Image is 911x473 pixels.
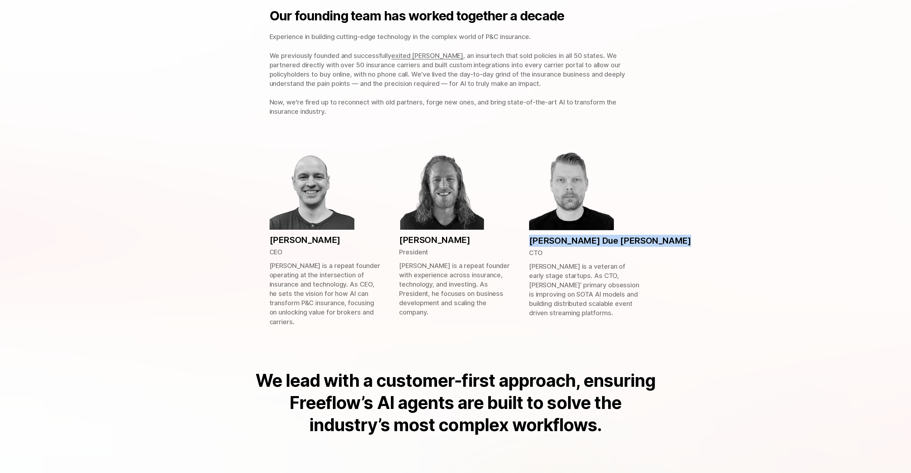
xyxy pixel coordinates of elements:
h3: We lead with a customer-first approach, ensuring Freeflow’s AI agents are built to solve the indu... [249,370,662,437]
p: [PERSON_NAME] is a veteran of early stage startups. As CTO, [PERSON_NAME]’ primary obsession is i... [529,262,642,318]
p: CEO [270,248,283,257]
h2: Our founding team has worked together a decade [270,8,642,24]
span: Experience in building cutting-edge technology in the complex world of P&C insurance. We previous... [270,33,531,59]
p: [PERSON_NAME] is a repeat founder with experience across insurance, technology, and investing. As... [399,261,512,317]
span: , an insurtech that sold policies in all 50 states. We partnered directly with over 50 insurance ... [270,52,627,116]
p: President [399,248,428,257]
p: [PERSON_NAME] is a repeat founder operating at the intersection of insurance and technology. As C... [270,261,382,327]
p: [PERSON_NAME] [399,234,470,246]
p: [PERSON_NAME] Due [PERSON_NAME] [529,235,691,247]
p: CTO [529,248,543,258]
p: [PERSON_NAME] [270,234,341,246]
a: exited [PERSON_NAME] [391,52,463,59]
